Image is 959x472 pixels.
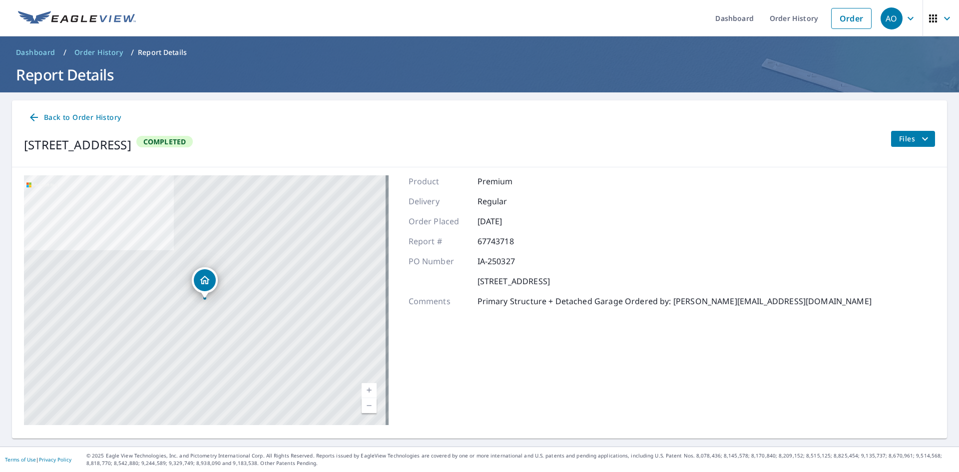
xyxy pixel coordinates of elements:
p: © 2025 Eagle View Technologies, Inc. and Pictometry International Corp. All Rights Reserved. Repo... [86,452,954,467]
p: [DATE] [478,215,537,227]
span: Completed [137,137,192,146]
p: Regular [478,195,537,207]
a: Current Level 17, Zoom In [362,383,377,398]
div: AO [881,7,903,29]
p: IA-250327 [478,255,537,267]
p: Order Placed [409,215,469,227]
p: PO Number [409,255,469,267]
p: 67743718 [478,235,537,247]
a: Terms of Use [5,456,36,463]
p: Premium [478,175,537,187]
p: | [5,457,71,463]
span: Order History [74,47,123,57]
p: Product [409,175,469,187]
p: Comments [409,295,469,307]
img: EV Logo [18,11,136,26]
button: filesDropdownBtn-67743718 [891,131,935,147]
a: Privacy Policy [39,456,71,463]
span: Dashboard [16,47,55,57]
a: Order History [70,44,127,60]
span: Files [899,133,931,145]
nav: breadcrumb [12,44,947,60]
h1: Report Details [12,64,947,85]
a: Order [831,8,872,29]
a: Back to Order History [24,108,125,127]
span: Back to Order History [28,111,121,124]
div: Dropped pin, building 1, Residential property, 3112 Cleveland Avenue Des Moines, IA 50317 [192,267,218,298]
a: Current Level 17, Zoom Out [362,398,377,413]
p: Report # [409,235,469,247]
li: / [131,46,134,58]
p: Report Details [138,47,187,57]
div: [STREET_ADDRESS] [24,136,131,154]
p: Primary Structure + Detached Garage Ordered by: [PERSON_NAME][EMAIL_ADDRESS][DOMAIN_NAME] [478,295,872,307]
p: [STREET_ADDRESS] [478,275,550,287]
a: Dashboard [12,44,59,60]
li: / [63,46,66,58]
p: Delivery [409,195,469,207]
